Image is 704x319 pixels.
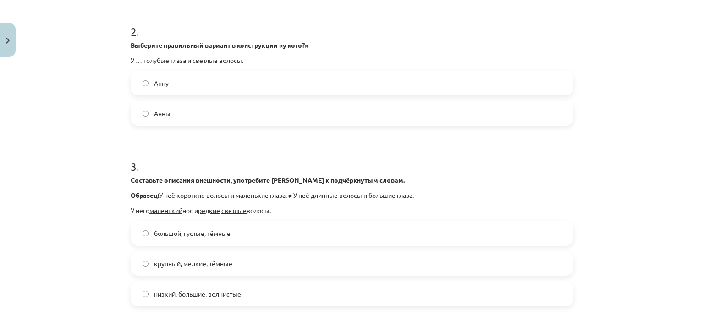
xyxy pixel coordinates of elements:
img: icon-close-lesson-0947bae3869378f0d4975bcd49f059093ad1ed9edebbc8119c70593378902aed.svg [6,38,10,44]
span: большой, густые, тёмные [154,229,231,238]
input: крупный, мелкие, тёмные [143,261,148,267]
p: У неё короткие волосы и маленькие глаза. ≠ У неё длинные волосы и большие глаза. [131,190,573,200]
u: светлые [221,206,247,214]
p: У него нос и волосы. [131,206,573,215]
u: маленький [149,206,182,214]
span: низкий, большие, волнистые [154,289,241,299]
strong: Составьте описания внешности, употребите [PERSON_NAME] к подчёркнутым словам. [131,176,405,184]
h1: 3 . [131,144,573,173]
span: крупный, мелкие, тёмные [154,259,232,269]
span: Анну [154,78,169,88]
input: Анну [143,80,148,86]
input: низкий, большие, волнистые [143,291,148,297]
input: Анны [143,111,148,117]
span: Анны [154,109,170,118]
p: У … голубые глаза и светлые волосы. [131,56,573,65]
strong: Образец: [131,191,159,199]
strong: Выберите правильный вариант в конструкции «у кого?» [131,41,308,49]
u: редкие [198,206,220,214]
h1: 2 . [131,9,573,38]
input: большой, густые, тёмные [143,230,148,236]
